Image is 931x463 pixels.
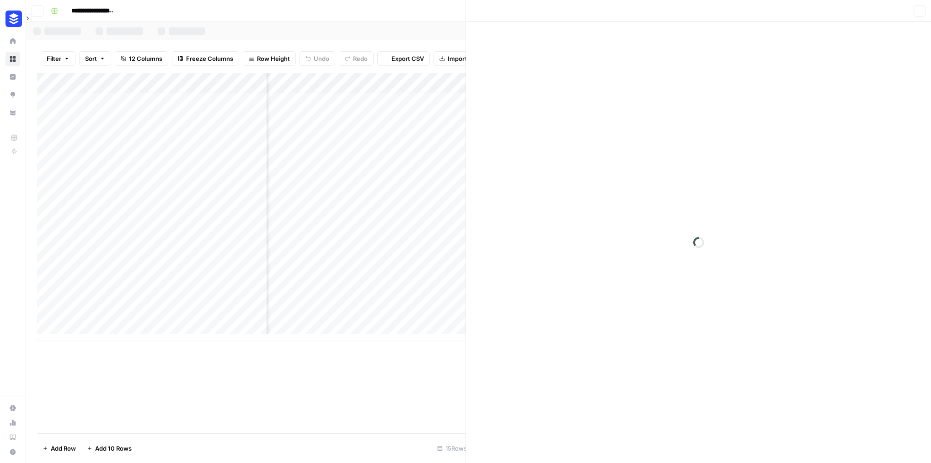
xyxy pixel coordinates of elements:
div: 15 Rows [433,441,471,456]
a: Usage [5,415,20,430]
button: Import CSV [433,51,487,66]
button: Undo [300,51,335,66]
span: Row Height [257,54,290,63]
span: Export CSV [391,54,424,63]
span: Freeze Columns [186,54,233,63]
button: Add Row [37,441,81,456]
a: Learning Hub [5,430,20,445]
a: Settings [5,401,20,415]
a: Your Data [5,105,20,120]
span: Redo [353,54,368,63]
span: Add 10 Rows [95,444,132,453]
button: Sort [79,51,111,66]
button: Row Height [243,51,296,66]
a: Opportunities [5,87,20,102]
button: Add 10 Rows [81,441,137,456]
span: Undo [314,54,329,63]
img: Buffer Logo [5,11,22,27]
button: Freeze Columns [172,51,239,66]
span: Import CSV [448,54,481,63]
span: 12 Columns [129,54,162,63]
button: 12 Columns [115,51,168,66]
span: Add Row [51,444,76,453]
button: Help + Support [5,445,20,459]
button: Redo [339,51,374,66]
button: Workspace: Buffer [5,7,20,30]
a: Insights [5,70,20,84]
span: Filter [47,54,61,63]
a: Browse [5,52,20,66]
span: Sort [85,54,97,63]
a: Home [5,34,20,48]
button: Export CSV [377,51,430,66]
button: Filter [41,51,75,66]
